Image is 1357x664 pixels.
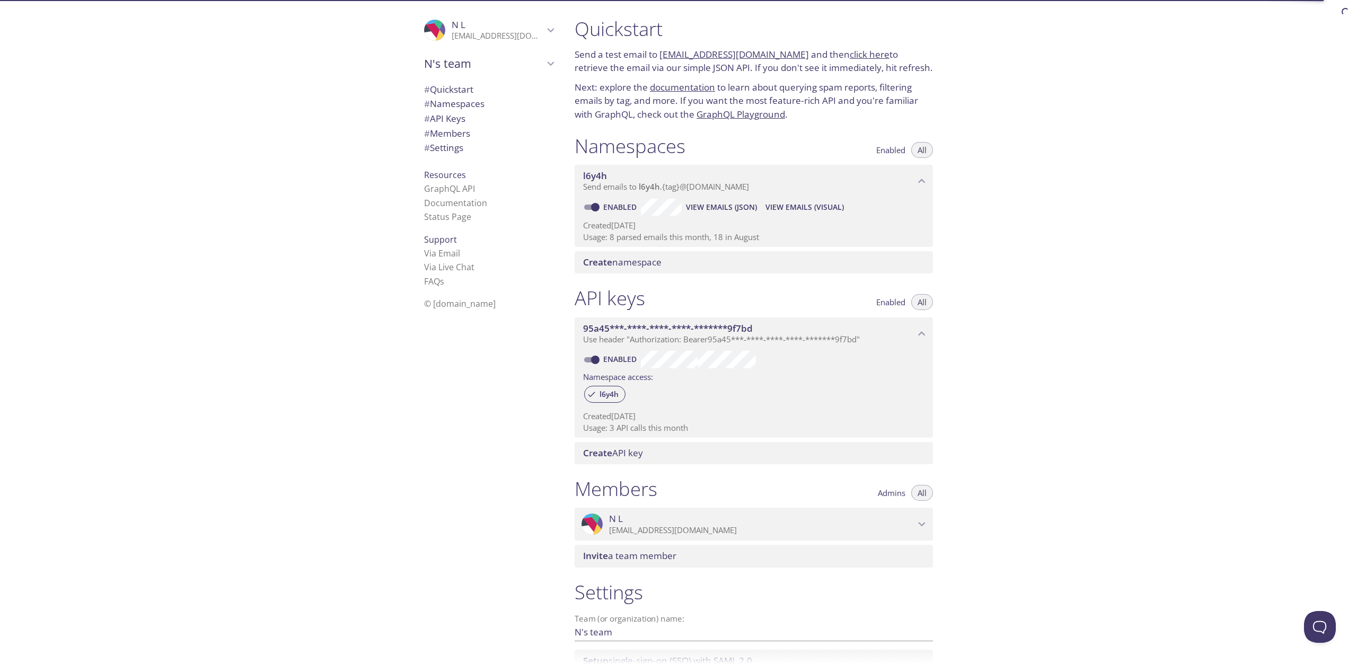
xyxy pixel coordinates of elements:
[583,447,643,459] span: API key
[440,276,444,287] span: s
[424,83,473,95] span: Quickstart
[424,211,471,223] a: Status Page
[424,112,465,125] span: API Keys
[416,140,562,155] div: Team Settings
[583,181,749,192] span: Send emails to . {tag} @[DOMAIN_NAME]
[583,232,924,243] p: Usage: 8 parsed emails this month, 18 in August
[575,442,933,464] div: Create API Key
[575,81,933,121] p: Next: explore the to learn about querying spam reports, filtering emails by tag, and more. If you...
[870,294,912,310] button: Enabled
[575,508,933,541] div: N L
[575,477,657,501] h1: Members
[424,127,470,139] span: Members
[575,165,933,198] div: l6y4h namespace
[424,169,466,181] span: Resources
[765,201,844,214] span: View Emails (Visual)
[575,286,645,310] h1: API keys
[871,485,912,501] button: Admins
[850,48,889,60] a: click here
[697,108,785,120] a: GraphQL Playground
[686,201,757,214] span: View Emails (JSON)
[416,13,562,48] div: N L
[416,82,562,97] div: Quickstart
[424,261,474,273] a: Via Live Chat
[416,96,562,111] div: Namespaces
[424,98,430,110] span: #
[424,276,444,287] a: FAQ
[575,251,933,273] div: Create namespace
[1304,611,1336,643] iframe: Help Scout Beacon - Open
[416,111,562,126] div: API Keys
[584,386,625,403] div: l6y4h
[424,183,475,194] a: GraphQL API
[424,56,544,71] span: N's team
[583,170,607,182] span: l6y4h
[593,389,625,399] span: l6y4h
[424,127,430,139] span: #
[583,411,924,422] p: Created [DATE]
[602,354,641,364] a: Enabled
[452,31,544,41] p: [EMAIL_ADDRESS][DOMAIN_NAME]
[416,126,562,141] div: Members
[424,197,487,209] a: Documentation
[602,202,641,212] a: Enabled
[575,545,933,567] div: Invite a team member
[583,368,653,384] label: Namespace access:
[424,247,460,259] a: Via Email
[911,294,933,310] button: All
[424,141,463,154] span: Settings
[416,50,562,77] div: N's team
[911,142,933,158] button: All
[870,142,912,158] button: Enabled
[583,256,612,268] span: Create
[583,422,924,433] p: Usage: 3 API calls this month
[575,48,933,75] p: Send a test email to and then to retrieve the email via our simple JSON API. If you don't see it ...
[575,134,685,158] h1: Namespaces
[682,199,761,216] button: View Emails (JSON)
[424,141,430,154] span: #
[583,447,612,459] span: Create
[424,98,484,110] span: Namespaces
[575,580,933,604] h1: Settings
[424,112,430,125] span: #
[424,83,430,95] span: #
[911,485,933,501] button: All
[761,199,848,216] button: View Emails (Visual)
[583,550,676,562] span: a team member
[583,256,662,268] span: namespace
[639,181,660,192] span: l6y4h
[424,298,496,309] span: © [DOMAIN_NAME]
[609,513,623,525] span: N L
[583,220,924,231] p: Created [DATE]
[575,615,685,623] label: Team (or organization) name:
[583,550,608,562] span: Invite
[452,19,465,31] span: N L
[575,17,933,41] h1: Quickstart
[424,234,457,245] span: Support
[650,81,715,93] a: documentation
[659,48,809,60] a: [EMAIL_ADDRESS][DOMAIN_NAME]
[609,525,915,536] p: [EMAIL_ADDRESS][DOMAIN_NAME]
